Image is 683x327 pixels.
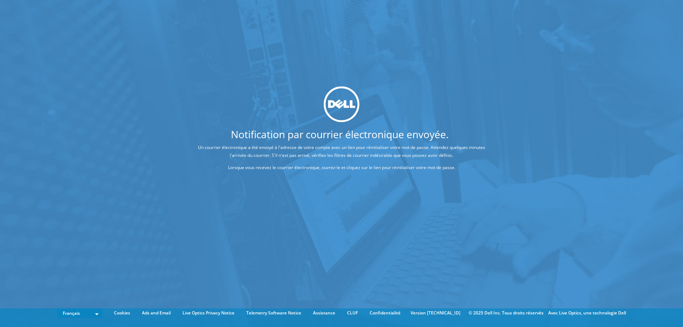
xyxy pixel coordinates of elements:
[241,309,307,317] a: Telemetry Software Notice
[324,87,360,122] img: dell_svg_logo.svg
[342,309,363,317] a: CLUF
[465,309,547,317] li: © 2025 Dell Inc. Tous droits réservés
[177,309,240,317] a: Live Optics Privacy Notice
[198,144,485,159] p: Un courrier électronique a été envoyé à l'adresse de votre compte avec un lien pour réinitialiser...
[407,309,464,317] li: Version [TECHNICAL_ID]
[109,309,136,317] a: Cookies
[308,309,341,317] a: Assistance
[171,129,509,139] h1: Notification par courrier électronique envoyée.
[137,309,176,317] a: Ads and Email
[364,309,406,317] a: Confidentialité
[548,309,626,317] li: Avec Live Optics, une technologie Dell
[198,164,485,172] p: Lorsque vous recevez le courrier électronique, ouvrez-le et cliquez sur le lien pour réinitialise...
